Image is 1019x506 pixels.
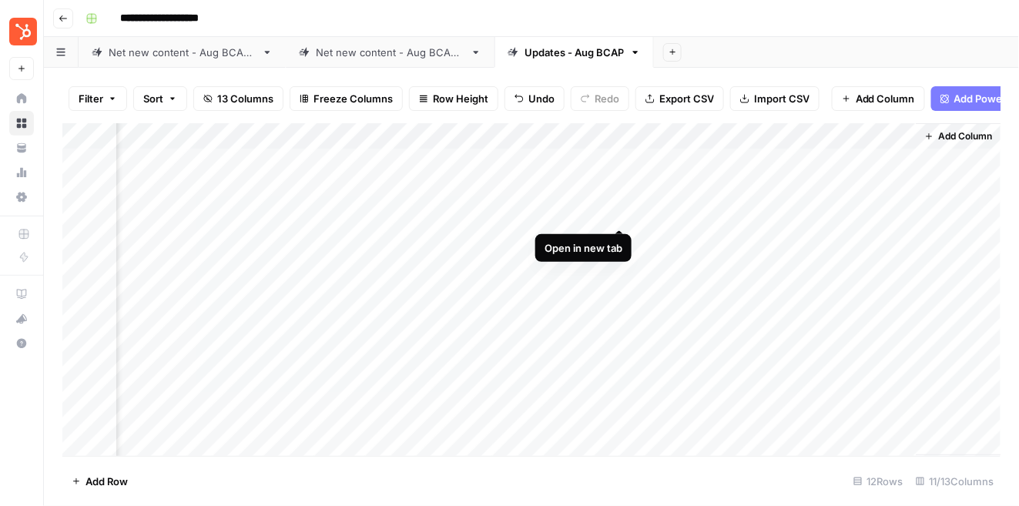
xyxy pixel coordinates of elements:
div: 11/13 Columns [910,469,1001,494]
div: Net new content - Aug BCAP 2 [316,45,464,60]
div: Net new content - Aug BCAP 1 [109,45,256,60]
span: Add Column [939,129,993,143]
span: Row Height [433,91,488,106]
button: Freeze Columns [290,86,403,111]
a: Updates - Aug BCAP [494,37,654,68]
span: Export CSV [659,91,714,106]
a: Usage [9,160,34,185]
div: 12 Rows [847,469,910,494]
button: Import CSV [730,86,820,111]
a: Browse [9,111,34,136]
div: What's new? [10,307,33,330]
span: Redo [595,91,619,106]
button: Sort [133,86,187,111]
button: Add Row [62,469,137,494]
button: 13 Columns [193,86,283,111]
a: Settings [9,185,34,209]
span: Freeze Columns [313,91,393,106]
a: AirOps Academy [9,282,34,307]
span: Import CSV [754,91,810,106]
button: Undo [504,86,565,111]
button: Export CSV [635,86,724,111]
span: Sort [143,91,163,106]
span: Undo [528,91,555,106]
a: Home [9,86,34,111]
button: Row Height [409,86,498,111]
span: Add Column [856,91,915,106]
span: Add Row [85,474,128,489]
button: Help + Support [9,331,34,356]
img: Blog Content Action Plan Logo [9,18,37,45]
span: 13 Columns [217,91,273,106]
button: Add Column [919,126,999,146]
a: Net new content - Aug BCAP 1 [79,37,286,68]
button: Add Column [832,86,925,111]
span: Filter [79,91,103,106]
a: Your Data [9,136,34,160]
a: Net new content - Aug BCAP 2 [286,37,494,68]
div: Open in new tab [545,240,622,256]
button: What's new? [9,307,34,331]
button: Workspace: Blog Content Action Plan [9,12,34,51]
div: Updates - Aug BCAP [525,45,624,60]
button: Filter [69,86,127,111]
button: Redo [571,86,629,111]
